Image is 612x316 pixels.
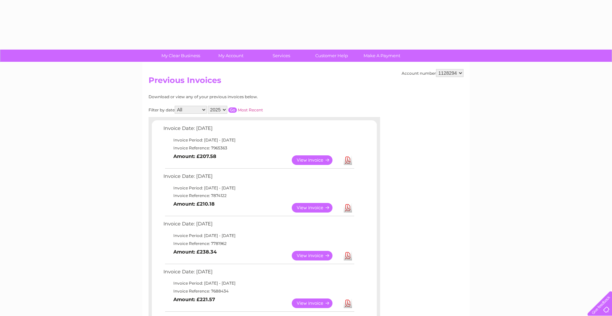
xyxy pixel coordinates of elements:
[292,251,340,260] a: View
[292,155,340,165] a: View
[204,50,258,62] a: My Account
[355,50,409,62] a: Make A Payment
[162,240,355,248] td: Invoice Reference: 7781962
[149,95,322,99] div: Download or view any of your previous invoices below.
[162,192,355,200] td: Invoice Reference: 7874122
[162,184,355,192] td: Invoice Period: [DATE] - [DATE]
[162,232,355,240] td: Invoice Period: [DATE] - [DATE]
[149,76,463,88] h2: Previous Invoices
[162,172,355,184] td: Invoice Date: [DATE]
[162,136,355,144] td: Invoice Period: [DATE] - [DATE]
[292,298,340,308] a: View
[162,287,355,295] td: Invoice Reference: 7688434
[162,144,355,152] td: Invoice Reference: 7965363
[173,296,215,302] b: Amount: £221.57
[173,153,216,159] b: Amount: £207.58
[304,50,359,62] a: Customer Help
[162,219,355,232] td: Invoice Date: [DATE]
[238,107,263,112] a: Most Recent
[254,50,309,62] a: Services
[149,106,322,114] div: Filter by date
[162,124,355,136] td: Invoice Date: [DATE]
[173,201,215,207] b: Amount: £210.18
[344,203,352,213] a: Download
[344,298,352,308] a: Download
[402,69,463,77] div: Account number
[292,203,340,213] a: View
[344,155,352,165] a: Download
[344,251,352,260] a: Download
[153,50,208,62] a: My Clear Business
[173,249,217,255] b: Amount: £238.34
[162,279,355,287] td: Invoice Period: [DATE] - [DATE]
[162,267,355,280] td: Invoice Date: [DATE]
